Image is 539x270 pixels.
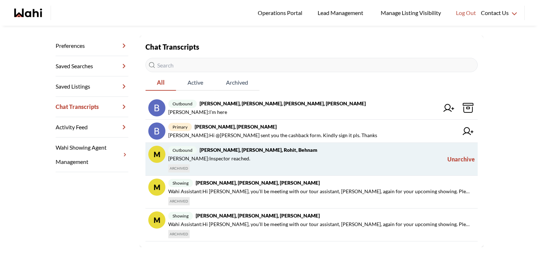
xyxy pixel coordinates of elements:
[148,211,165,229] div: M
[168,123,192,131] span: primary
[379,8,443,17] span: Manage Listing Visibility
[56,36,128,56] a: Preferences
[258,8,305,17] span: Operations Portal
[168,197,190,205] span: ARCHIVED
[145,75,176,90] span: All
[148,146,165,163] div: M
[168,220,472,229] span: Wahi Assistant : Hi [PERSON_NAME], you’ll be meeting with our tour assistant, [PERSON_NAME], agai...
[168,100,197,108] span: outbound
[145,96,478,120] a: outbound[PERSON_NAME], [PERSON_NAME], [PERSON_NAME], [PERSON_NAME][PERSON_NAME]:I’m here
[145,58,478,72] input: Search
[168,187,472,196] span: Wahi Assistant : Hi [PERSON_NAME], you’ll be meeting with our tour assistant, [PERSON_NAME], agai...
[145,143,478,176] a: Moutbound[PERSON_NAME], [PERSON_NAME], rohit, Behnam[PERSON_NAME]:Inspector reached.ARCHIVEDUnarc...
[56,56,128,76] a: Saved Searches
[56,137,128,172] a: Wahi Showing Agent Management
[200,147,317,153] strong: [PERSON_NAME], [PERSON_NAME], rohit, Behnam
[145,75,176,91] button: All
[176,75,215,91] button: Active
[168,146,197,154] span: outbound
[148,122,165,140] img: chat avatar
[168,179,193,187] span: showing
[56,97,128,117] a: Chat Transcripts
[168,131,377,140] span: [PERSON_NAME] : Hi @[PERSON_NAME] sent you the cashback form. Kindly sign it pls. Thanks
[148,179,165,196] div: M
[215,75,260,90] span: Archived
[145,42,199,51] strong: Chat Transcripts
[145,176,478,209] a: Mshowing[PERSON_NAME], [PERSON_NAME], [PERSON_NAME]Wahi Assistant:Hi [PERSON_NAME], you’ll be mee...
[168,230,190,238] span: ARCHIVED
[145,120,478,143] a: primary[PERSON_NAME], [PERSON_NAME][PERSON_NAME]:Hi @[PERSON_NAME] sent you the cashback form. Ki...
[168,164,190,172] span: ARCHIVED
[215,75,260,91] button: Archived
[200,100,366,106] strong: [PERSON_NAME], [PERSON_NAME], [PERSON_NAME], [PERSON_NAME]
[447,146,475,172] button: Unarchive
[145,209,478,241] a: Mshowing[PERSON_NAME], [PERSON_NAME], [PERSON_NAME]Wahi Assistant:Hi [PERSON_NAME], you’ll be mee...
[168,212,193,220] span: showing
[196,180,320,186] strong: [PERSON_NAME], [PERSON_NAME], [PERSON_NAME]
[168,154,250,163] span: [PERSON_NAME] : Inspector reached.
[148,99,165,116] img: chat avatar
[14,9,42,17] a: Wahi homepage
[195,124,277,130] strong: [PERSON_NAME], [PERSON_NAME]
[168,108,227,116] span: [PERSON_NAME] : I’m here
[176,75,215,90] span: Active
[196,212,320,219] strong: [PERSON_NAME], [PERSON_NAME], [PERSON_NAME]
[56,117,128,137] a: Activity Feed
[318,8,366,17] span: Lead Management
[456,8,476,17] span: Log Out
[56,76,128,97] a: Saved Listings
